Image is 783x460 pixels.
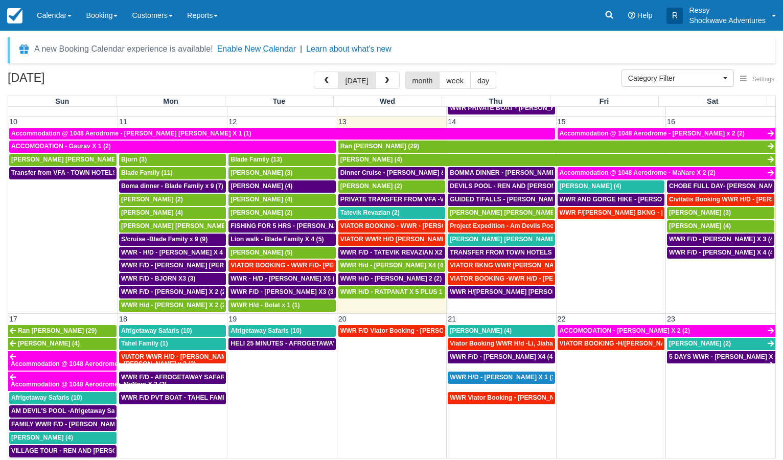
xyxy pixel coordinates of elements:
[448,234,555,246] a: [PERSON_NAME] [PERSON_NAME] (4)
[450,262,580,269] span: VIATOR BKNG WWR [PERSON_NAME] 2 (1)
[338,154,775,166] a: [PERSON_NAME] (4)
[447,118,457,126] span: 14
[669,222,731,229] span: [PERSON_NAME] (4)
[558,207,664,219] a: WWR F/[PERSON_NAME] BKNG - [PERSON_NAME] [PERSON_NAME] X1 (1)
[11,169,249,176] span: Transfer from VFA - TOWN HOTELS - [PERSON_NAME] [PERSON_NAME] X 2 (1)
[340,169,515,176] span: Dinner Cruise - [PERSON_NAME] & [PERSON_NAME] 4 (4)
[11,130,251,137] span: Accommodation @ 1048 Aerodrome - [PERSON_NAME] [PERSON_NAME] X 1 (1)
[227,118,238,126] span: 12
[450,275,614,282] span: VIATOR BOOKING -WWR H/D - [PERSON_NAME] X1 (1)
[666,8,683,24] div: R
[121,374,250,381] span: WWR F/D - AFROGETAWAY SAFARIS X5 (5)
[231,169,292,176] span: [PERSON_NAME] (3)
[119,286,226,298] a: WWR F/D - [PERSON_NAME] X 2 (2)
[450,327,512,334] span: [PERSON_NAME] (4)
[228,207,335,219] a: [PERSON_NAME] (2)
[448,325,555,337] a: [PERSON_NAME] (4)
[9,141,336,153] a: ACCOMODATION - Gaurav X 1 (2)
[489,97,502,105] span: Thu
[450,209,566,216] span: [PERSON_NAME] [PERSON_NAME] (2)
[667,351,775,363] a: 5 DAYS WWR - [PERSON_NAME] X 2 (2)
[666,315,676,323] span: 23
[338,180,445,193] a: [PERSON_NAME] (2)
[338,273,445,285] a: WWR H/D - [PERSON_NAME] 2 (2)
[228,260,335,272] a: VIATOR BOOKING - WWR F/D- [PERSON_NAME] 2 (2)
[119,194,226,206] a: [PERSON_NAME] (2)
[448,180,555,193] a: DEVILS POOL - REN AND [PERSON_NAME] X4 (4)
[628,73,721,83] span: Category Filter
[119,167,226,179] a: Blade Family (11)
[121,275,195,282] span: WWR F/D - BJORN X3 (3)
[9,128,555,140] a: Accommodation @ 1048 Aerodrome - [PERSON_NAME] [PERSON_NAME] X 1 (1)
[119,325,226,337] a: Afrigetaway Safaris (10)
[119,300,226,312] a: WWR H/d - [PERSON_NAME] X 2 (2)
[9,154,117,166] a: [PERSON_NAME] [PERSON_NAME] (2)
[448,286,555,298] a: WWR H/[PERSON_NAME] [PERSON_NAME] X 4 (4)
[667,247,774,259] a: WWR F/D - [PERSON_NAME] X 4 (4)
[121,340,168,347] span: Tahel Family (1)
[11,394,82,401] span: Afrigetaway Safaris (10)
[340,143,419,150] span: Ran [PERSON_NAME] (29)
[121,288,228,295] span: WWR F/D - [PERSON_NAME] X 2 (2)
[231,340,384,347] span: HELI 25 MINUTES - AFROGETAWAY SAFARIS X5 (5)
[121,182,223,190] span: Boma dinner - Blade Family x 9 (7)
[667,180,774,193] a: CHOBE FULL DAY- [PERSON_NAME] AND [PERSON_NAME] X4 (4)
[119,273,226,285] a: WWR F/D - BJORN X3 (3)
[231,288,335,295] span: WWR F/D - [PERSON_NAME] X3 (3)
[340,327,491,334] span: WWR F/D Viator Booking - [PERSON_NAME] X1 (1)
[448,372,555,384] a: WWR H/D - [PERSON_NAME] X 1 (1)
[231,222,370,229] span: FISHING FOR 5 HRS - [PERSON_NAME] X 2 (2)
[119,351,226,363] a: VIATOR WWR H/D - [PERSON_NAME] 3 (3)
[228,167,335,179] a: [PERSON_NAME] (3)
[557,315,567,323] span: 22
[689,15,766,26] p: Shockwave Adventures
[447,315,457,323] span: 21
[119,234,226,246] a: S/cruise -Blade Family x 9 (9)
[338,325,445,337] a: WWR F/D Viator Booking - [PERSON_NAME] X1 (1)
[231,182,292,190] span: [PERSON_NAME] (4)
[231,209,292,216] span: [PERSON_NAME] (2)
[450,340,577,347] span: Viator Booking WWR H/d -Li, Jiahao X 2 (2)
[8,351,117,371] a: Accommodation @ 1048 Aerodrome - [PERSON_NAME] x 2 (2)
[448,338,555,350] a: Viator Booking WWR H/d -Li, Jiahao X 2 (2)
[752,76,774,83] span: Settings
[228,325,335,337] a: Afrigetaway Safaris (10)
[340,222,490,229] span: VIATOR BOOKING - WWR - [PERSON_NAME] 2 (2)
[405,72,440,89] button: month
[228,220,335,233] a: FISHING FOR 5 HRS - [PERSON_NAME] X 2 (2)
[231,275,340,282] span: WWR - H/D - [PERSON_NAME] X5 (5)
[11,381,167,388] span: Accommodation @ 1048 Aerodrome - MaNare X 2 (2)
[448,194,555,206] a: GUIDED T/FALLS - [PERSON_NAME] AND [PERSON_NAME] X4 (4)
[9,432,117,444] a: [PERSON_NAME] (4)
[338,234,445,246] a: VIATOR WWR H/D [PERSON_NAME] 1 (1)
[340,209,400,216] span: Tatevik Revazian (2)
[448,392,555,404] a: WWR Viator Booking - [PERSON_NAME] X1 (1)
[121,156,147,163] span: Bjorn (3)
[628,12,635,19] i: Help
[306,44,391,53] a: Learn about what's new
[560,340,697,347] span: VIATOR BOOKING -H/[PERSON_NAME] X 4 (4)
[667,207,774,219] a: [PERSON_NAME] (3)
[121,249,233,256] span: WWR - H/D - [PERSON_NAME] X 4 (4)
[121,394,241,401] span: WWR F/D PVT BOAT - TAHEL FAMILY (1)
[11,143,111,150] span: ACCOMODATION - Gaurav X 1 (2)
[119,372,226,384] a: WWR F/D - AFROGETAWAY SAFARIS X5 (5)
[600,97,609,105] span: Fri
[667,234,774,246] a: WWR F/D - [PERSON_NAME] X 3 (4)
[337,315,348,323] span: 20
[560,327,690,334] span: ACCOMODATION - [PERSON_NAME] X 2 (2)
[448,273,555,285] a: VIATOR BOOKING -WWR H/D - [PERSON_NAME] X1 (1)
[119,220,226,233] a: [PERSON_NAME] [PERSON_NAME] (5)
[121,196,183,203] span: [PERSON_NAME] (2)
[337,118,348,126] span: 13
[666,118,676,126] span: 16
[8,325,117,337] a: Ran [PERSON_NAME] (29)
[450,236,566,243] span: [PERSON_NAME] [PERSON_NAME] (4)
[667,220,774,233] a: [PERSON_NAME] (4)
[9,167,117,179] a: Transfer from VFA - TOWN HOTELS - [PERSON_NAME] [PERSON_NAME] X 2 (1)
[448,102,555,114] a: WWR PRIVATE BOAT - [PERSON_NAME] X1 (1)
[228,273,335,285] a: WWR - H/D - [PERSON_NAME] X5 (5)
[119,338,226,350] a: Tahel Family (1)
[450,222,632,229] span: Project Expedition - Am Devils Pool- [PERSON_NAME] X 2 (2)
[121,327,192,334] span: Afrigetaway Safaris (10)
